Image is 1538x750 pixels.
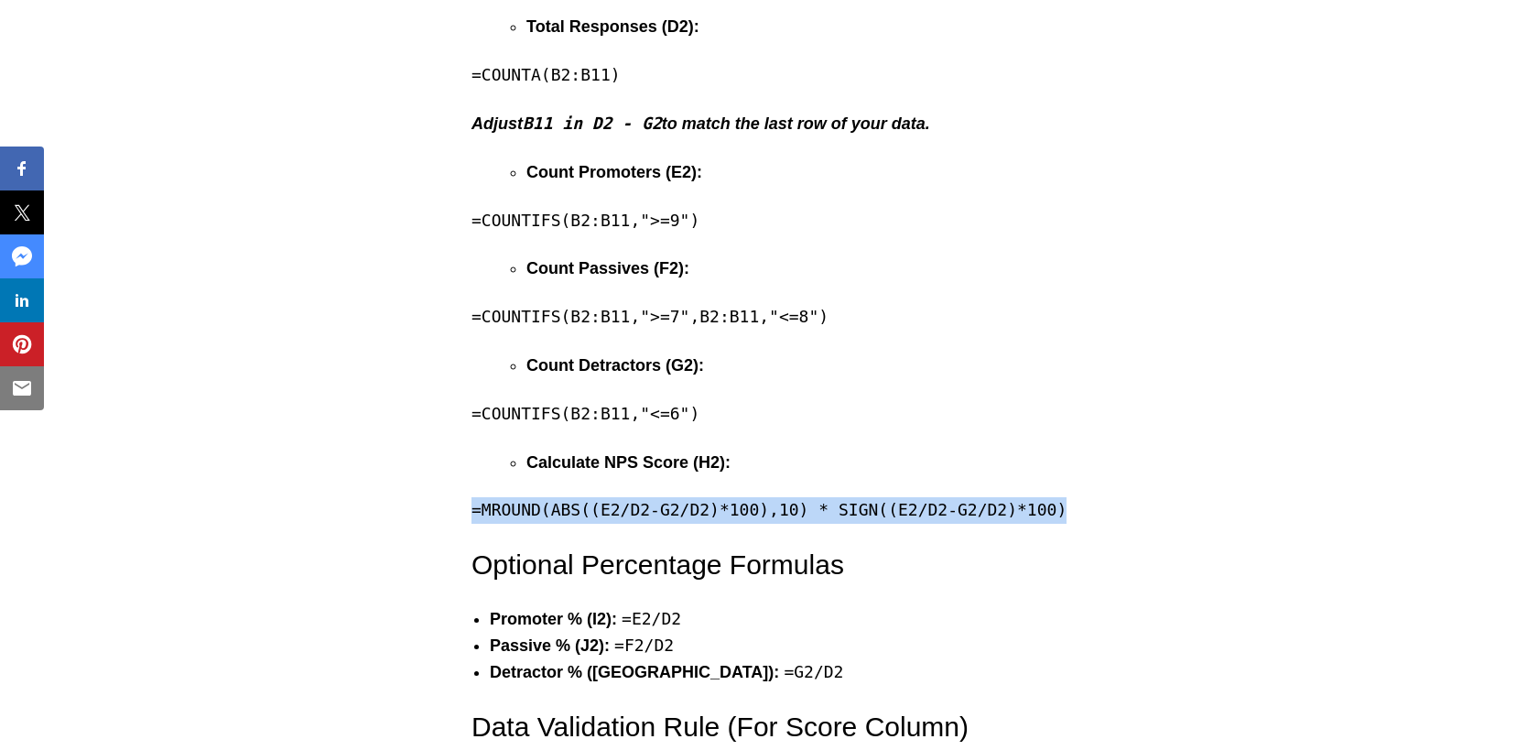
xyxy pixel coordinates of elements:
h4: Data Validation Rule (For Score Column) [471,708,1067,746]
h4: Optional Percentage Formulas [471,546,1067,584]
pre: =COUNTIFS(B2:B11,">=9") [471,208,1067,234]
pre: =COUNTIFS(B2:B11,"<=6") [471,401,1067,428]
strong: Total Responses (D2): [526,17,699,36]
pre: =COUNTIFS(B2:B11,">=7",B2:B11,"<=8") [471,304,1067,331]
code: =F2/D2 [614,636,674,655]
code: =G2/D2 [784,662,843,681]
code: B11 in D2 - G2 [523,114,662,133]
code: =E2/D2 [622,609,681,628]
strong: Count Passives (F2): [526,259,689,277]
pre: =MROUND(ABS((E2/D2-G2/D2)*100),10) * SIGN((E2/D2-G2/D2)*100) [471,497,1067,524]
strong: Passive % (J2): [490,636,610,655]
strong: Count Promoters (E2): [526,163,702,181]
strong: Calculate NPS Score (H2): [526,453,731,472]
strong: Promoter % (I2): [490,610,617,628]
strong: Detractor % ([GEOGRAPHIC_DATA]): [490,663,779,681]
pre: =COUNTA(B2:B11) [471,62,1067,89]
strong: Count Detractors (G2): [526,356,704,375]
strong: Adjust to match the last row of your data. [471,114,930,133]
